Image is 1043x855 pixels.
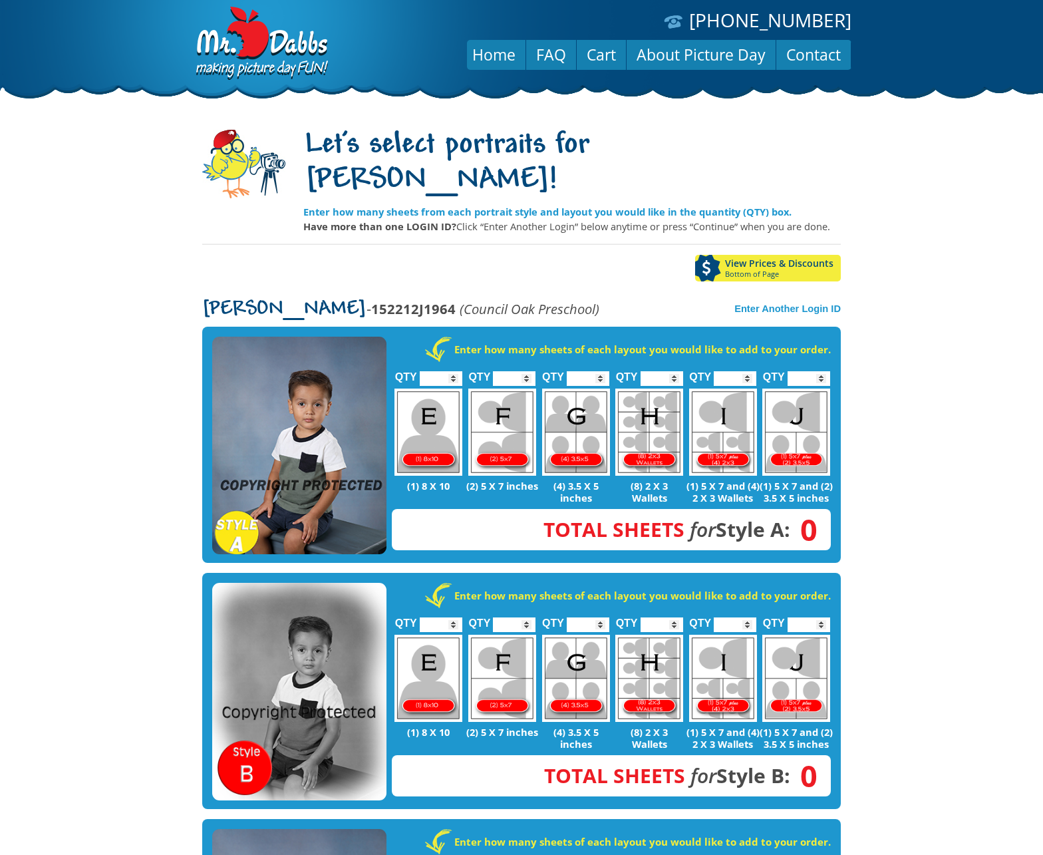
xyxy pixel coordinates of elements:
p: (2) 5 X 7 inches [466,480,539,492]
a: View Prices & DiscountsBottom of Page [695,255,841,281]
img: H [615,635,683,722]
label: QTY [468,603,490,635]
label: QTY [542,603,564,635]
strong: Have more than one LOGIN ID? [303,220,456,233]
em: for [690,516,716,543]
span: 0 [790,769,818,783]
label: QTY [542,357,564,389]
img: STYLE B [212,583,386,801]
img: H [615,389,683,476]
p: (1) 8 X 10 [392,480,466,492]
label: QTY [395,603,417,635]
span: 0 [790,522,818,537]
label: QTY [763,357,785,389]
img: F [468,389,536,476]
img: camera-mascot [202,130,285,198]
img: G [542,389,610,476]
label: QTY [616,603,638,635]
img: I [689,635,757,722]
strong: Style A: [543,516,790,543]
p: (1) 5 X 7 and (2) 3.5 X 5 inches [760,480,833,504]
strong: Enter how many sheets from each portrait style and layout you would like in the quantity (QTY) box. [303,205,792,218]
p: (1) 5 X 7 and (2) 3.5 X 5 inches [760,726,833,750]
img: G [542,635,610,722]
label: QTY [395,357,417,389]
strong: Enter how many sheets of each layout you would like to add to your order. [454,343,831,356]
em: for [690,762,716,789]
img: J [762,389,830,476]
p: (2) 5 X 7 inches [466,726,539,738]
img: E [394,635,462,722]
p: (1) 8 X 10 [392,726,466,738]
p: (4) 3.5 X 5 inches [539,480,613,504]
img: E [394,389,462,476]
label: QTY [616,357,638,389]
p: (8) 2 X 3 Wallets [613,726,686,750]
em: (Council Oak Preschool) [460,299,599,318]
strong: Enter how many sheets of each layout you would like to add to your order. [454,589,831,602]
span: Total Sheets [543,516,684,543]
p: (1) 5 X 7 and (4) 2 X 3 Wallets [686,726,760,750]
span: [PERSON_NAME] [202,299,367,320]
p: (1) 5 X 7 and (4) 2 X 3 Wallets [686,480,760,504]
a: About Picture Day [627,39,776,71]
img: I [689,389,757,476]
strong: Enter how many sheets of each layout you would like to add to your order. [454,835,831,848]
label: QTY [689,357,711,389]
label: QTY [689,603,711,635]
img: Dabbs Company [192,7,330,81]
label: QTY [763,603,785,635]
label: QTY [468,357,490,389]
img: STYLE A [212,337,386,555]
a: FAQ [526,39,576,71]
img: J [762,635,830,722]
strong: Style B: [544,762,790,789]
strong: 152212J1964 [371,299,456,318]
h1: Let's select portraits for [PERSON_NAME]! [303,128,841,199]
a: Contact [776,39,851,71]
span: Total Sheets [544,762,685,789]
a: [PHONE_NUMBER] [689,7,851,33]
span: Bottom of Page [725,270,841,278]
p: (8) 2 X 3 Wallets [613,480,686,504]
img: F [468,635,536,722]
a: Home [462,39,525,71]
a: Enter Another Login ID [734,303,841,314]
p: - [202,301,599,317]
p: (4) 3.5 X 5 inches [539,726,613,750]
p: Click “Enter Another Login” below anytime or press “Continue” when you are done. [303,219,841,234]
a: Cart [577,39,626,71]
